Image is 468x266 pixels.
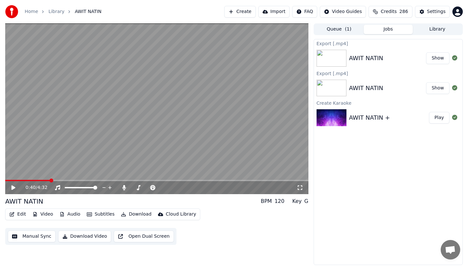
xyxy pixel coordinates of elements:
[304,197,308,205] div: G
[381,8,396,15] span: Credits
[413,25,462,34] button: Library
[166,211,196,218] div: Cloud Library
[315,25,364,34] button: Queue
[258,6,290,18] button: Import
[58,231,111,242] button: Download Video
[415,6,450,18] button: Settings
[399,8,408,15] span: 286
[426,82,449,94] button: Show
[84,210,117,219] button: Subtitles
[345,26,351,33] span: ( 1 )
[25,8,101,15] nav: breadcrumb
[364,25,413,34] button: Jobs
[426,52,449,64] button: Show
[314,99,462,107] div: Create Karaoke
[5,197,43,206] div: AWIT NATIN
[292,6,317,18] button: FAQ
[275,197,285,205] div: 120
[314,69,462,77] div: Export [.mp4]
[349,113,390,122] div: AWIT NATIN +
[48,8,64,15] a: Library
[5,5,18,18] img: youka
[320,6,366,18] button: Video Guides
[8,231,56,242] button: Manual Sync
[349,84,383,93] div: AWIT NATIN
[37,184,47,191] span: 4:32
[314,39,462,47] div: Export [.mp4]
[292,197,302,205] div: Key
[349,54,383,63] div: AWIT NATIN
[114,231,174,242] button: Open Dual Screen
[429,112,449,124] button: Play
[261,197,272,205] div: BPM
[224,6,256,18] button: Create
[25,8,38,15] a: Home
[427,8,446,15] div: Settings
[118,210,154,219] button: Download
[369,6,412,18] button: Credits286
[57,210,83,219] button: Audio
[30,210,56,219] button: Video
[26,184,41,191] div: /
[441,240,460,259] div: Open chat
[75,8,101,15] span: AWIT NATIN
[26,184,36,191] span: 0:40
[7,210,29,219] button: Edit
